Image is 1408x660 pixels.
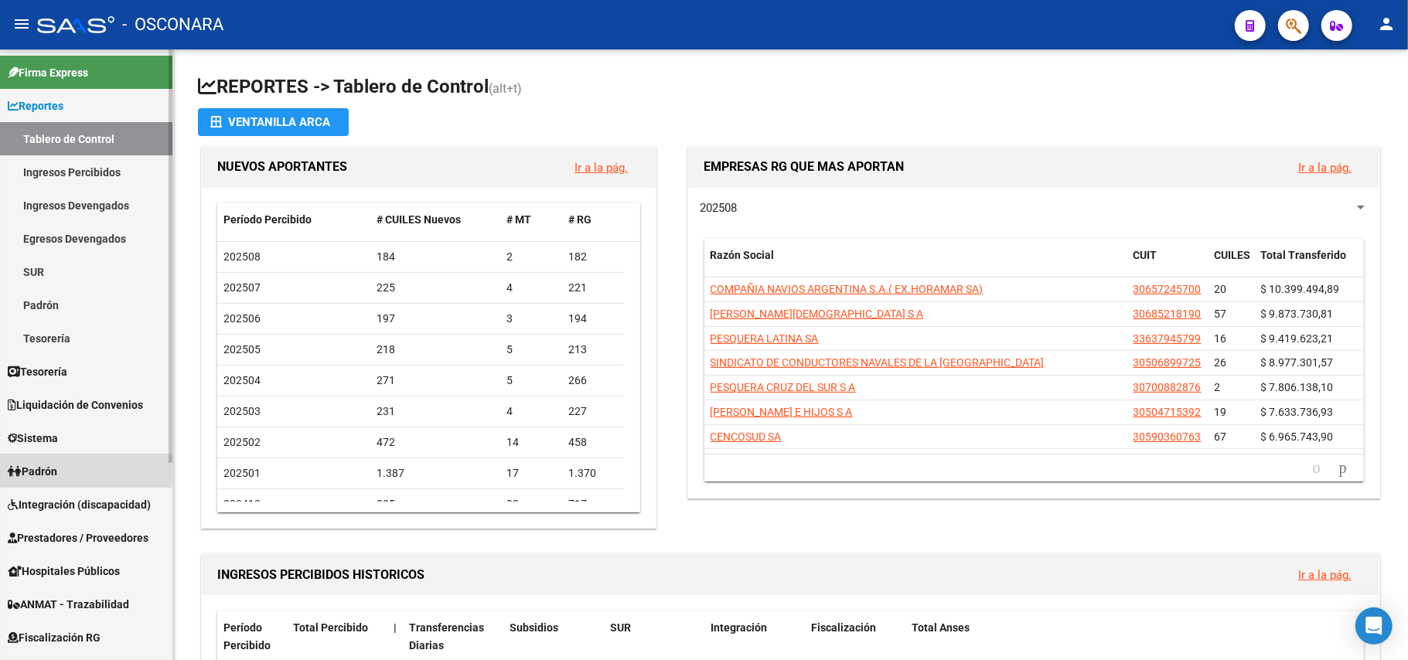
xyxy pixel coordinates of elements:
[394,621,397,634] span: |
[198,108,349,136] button: Ventanilla ARCA
[700,201,737,215] span: 202508
[506,310,556,328] div: 3
[562,153,640,182] button: Ir a la pág.
[377,279,494,297] div: 225
[506,495,556,513] div: 88
[223,213,312,226] span: Período Percibido
[409,621,484,651] span: Transferencias Diarias
[711,283,984,295] span: COMPAÑIA NAVIOS ARGENTINA S.A.( EX.HORAMAR SA)
[223,281,261,294] span: 202507
[1215,308,1227,320] span: 57
[711,381,856,393] span: PESQUERA CRUZ DEL SUR S A
[711,308,924,320] span: [PERSON_NAME][DEMOGRAPHIC_DATA] S A
[506,248,556,266] div: 2
[8,363,67,380] span: Tesorería
[8,563,120,580] span: Hospitales Públicos
[377,248,494,266] div: 184
[8,629,101,646] span: Fiscalización RG
[568,213,591,226] span: # RG
[370,203,500,236] datatable-header-cell: # CUILES Nuevos
[610,621,631,634] span: SUR
[8,496,151,513] span: Integración (discapacidad)
[198,74,1383,101] h1: REPORTES -> Tablero de Control
[293,621,368,634] span: Total Percibido
[223,343,261,356] span: 202505
[223,436,261,448] span: 202502
[210,108,336,136] div: Ventanilla ARCA
[506,464,556,482] div: 17
[217,203,370,236] datatable-header-cell: Período Percibido
[500,203,562,236] datatable-header-cell: # MT
[506,403,556,420] div: 4
[506,279,556,297] div: 4
[1209,239,1255,290] datatable-header-cell: CUILES
[711,356,1045,369] span: SINDICATO DE CONDUCTORES NAVALES DE LA [GEOGRAPHIC_DATA]
[1261,332,1334,345] span: $ 9.419.623,21
[1134,308,1202,320] span: 30685218190
[377,464,494,482] div: 1.387
[811,621,876,634] span: Fiscalización
[1261,283,1340,295] span: $ 10.399.494,89
[1215,332,1227,345] span: 16
[568,310,618,328] div: 194
[223,498,261,510] span: 202412
[8,396,143,413] span: Liquidación de Convenios
[1215,430,1227,443] span: 67
[568,372,618,390] div: 266
[506,434,556,451] div: 14
[711,249,775,261] span: Razón Social
[1298,568,1352,582] a: Ir a la pág.
[510,621,558,634] span: Subsidios
[223,250,261,263] span: 202508
[1286,153,1364,182] button: Ir a la pág.
[568,403,618,420] div: 227
[377,403,494,420] div: 231
[562,203,624,236] datatable-header-cell: # RG
[568,341,618,359] div: 213
[1134,249,1157,261] span: CUIT
[704,239,1127,290] datatable-header-cell: Razón Social
[1134,356,1202,369] span: 30506899725
[568,464,618,482] div: 1.370
[223,405,261,417] span: 202503
[1127,239,1209,290] datatable-header-cell: CUIT
[217,567,424,582] span: INGRESOS PERCIBIDOS HISTORICOS
[8,430,58,447] span: Sistema
[711,406,853,418] span: [PERSON_NAME] E HIJOS S A
[8,97,63,114] span: Reportes
[1215,381,1221,393] span: 2
[1134,430,1202,443] span: 30590360763
[377,495,494,513] div: 805
[1261,249,1347,261] span: Total Transferido
[1298,161,1352,175] a: Ir a la pág.
[1215,356,1227,369] span: 26
[12,15,31,33] mat-icon: menu
[377,341,494,359] div: 218
[568,434,618,451] div: 458
[8,64,88,81] span: Firma Express
[1355,607,1393,645] div: Open Intercom Messenger
[122,8,223,42] span: - OSCONARA
[1261,356,1334,369] span: $ 8.977.301,57
[1215,283,1227,295] span: 20
[377,310,494,328] div: 197
[574,161,628,175] a: Ir a la pág.
[8,596,129,613] span: ANMAT - Trazabilidad
[223,312,261,325] span: 202506
[1215,406,1227,418] span: 19
[489,81,522,96] span: (alt+t)
[1377,15,1396,33] mat-icon: person
[1134,332,1202,345] span: 33637945799
[506,341,556,359] div: 5
[377,372,494,390] div: 271
[1134,283,1202,295] span: 30657245700
[1215,249,1251,261] span: CUILES
[377,213,461,226] span: # CUILES Nuevos
[1261,406,1334,418] span: $ 7.633.736,93
[1261,381,1334,393] span: $ 7.806.138,10
[711,621,767,634] span: Integración
[1255,239,1363,290] datatable-header-cell: Total Transferido
[1134,381,1202,393] span: 30700882876
[704,159,904,174] span: EMPRESAS RG QUE MAS APORTAN
[223,374,261,386] span: 202504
